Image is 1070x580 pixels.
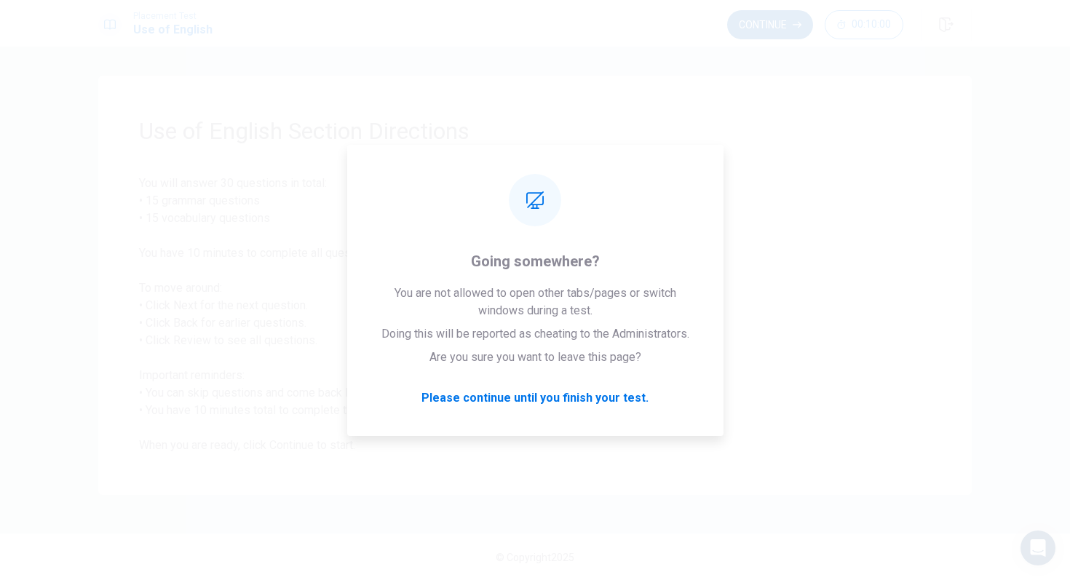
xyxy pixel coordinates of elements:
[139,116,931,146] span: Use of English Section Directions
[825,10,903,39] button: 00:10:00
[727,10,813,39] button: Continue
[139,175,931,454] span: You will answer 30 questions in total: • 15 grammar questions • 15 vocabulary questions You have ...
[852,19,891,31] span: 00:10:00
[496,552,574,563] span: © Copyright 2025
[133,21,213,39] h1: Use of English
[1021,531,1055,565] div: Open Intercom Messenger
[133,11,213,21] span: Placement Test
